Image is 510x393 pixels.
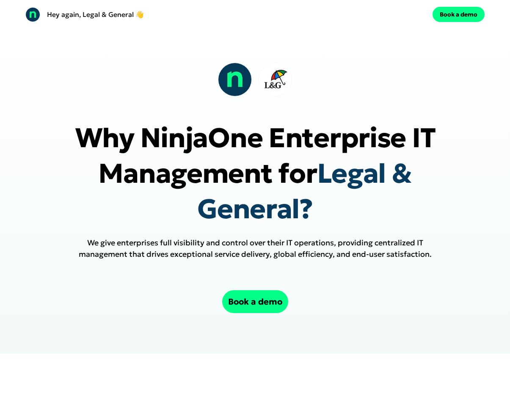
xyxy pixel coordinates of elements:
[76,237,434,260] h1: We give enterprises full visibility and control over their IT operations, providing centralized I...
[47,9,144,19] p: Hey again, Legal & General 👋
[42,120,468,227] p: Why NinjaOne Enterprise IT Management for
[433,7,485,22] button: Book a demo
[197,157,411,226] span: Legal & General?
[222,290,288,313] button: Book a demo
